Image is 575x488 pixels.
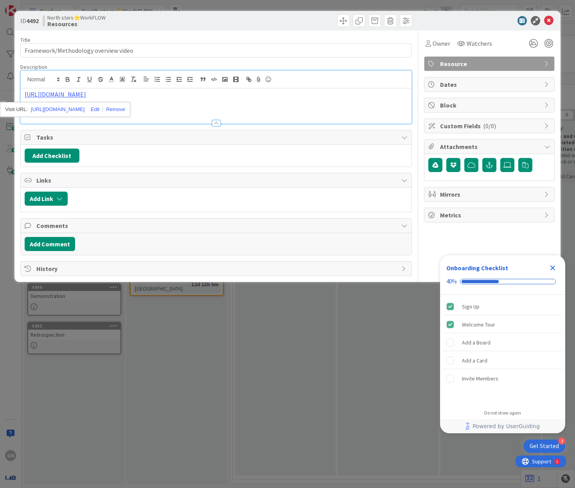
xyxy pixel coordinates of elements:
div: Add a Board is incomplete. [443,334,562,351]
div: Add a Card is incomplete. [443,352,562,369]
span: Metrics [440,210,540,220]
span: Links [36,176,398,185]
a: [URL][DOMAIN_NAME] [25,90,86,98]
span: Custom Fields [440,121,540,131]
span: Resource [440,59,540,68]
label: Title [20,36,31,43]
span: Mirrors [440,190,540,199]
b: Resources [47,21,106,27]
div: Get Started [530,442,559,450]
div: 1 [41,3,43,9]
div: Onboarding Checklist [446,263,508,273]
span: Attachments [440,142,540,151]
div: Footer [440,419,565,433]
div: Checklist progress: 40% [446,278,559,285]
div: Sign Up is complete. [443,298,562,315]
div: Checklist items [440,295,565,405]
a: Powered by UserGuiding [444,419,561,433]
button: Add Link [25,192,68,206]
span: Dates [440,80,540,89]
span: Powered by UserGuiding [473,422,540,431]
input: type card name here... [20,43,412,57]
div: Invite Members is incomplete. [443,370,562,387]
span: History [36,264,398,273]
div: Sign Up [462,302,480,311]
a: [URL][DOMAIN_NAME] [31,104,84,115]
div: Close Checklist [546,262,559,274]
span: Comments [36,221,398,230]
button: Add Comment [25,237,75,251]
span: Watchers [467,39,492,48]
div: Add a Card [462,356,487,365]
span: North stars⭐WorkFLOW [47,14,106,21]
span: ID [20,16,39,25]
div: Checklist Container [440,255,565,433]
span: Block [440,100,540,110]
div: 3 [558,438,565,445]
div: Invite Members [462,374,498,383]
span: Description [20,63,47,70]
div: Welcome Tour [462,320,495,329]
div: Welcome Tour is complete. [443,316,562,333]
div: Do not show again [484,410,521,416]
span: Owner [433,39,450,48]
span: Tasks [36,133,398,142]
b: 4492 [26,17,39,25]
div: Open Get Started checklist, remaining modules: 3 [523,440,565,453]
button: Add Checklist [25,149,79,163]
div: 40% [446,278,457,285]
span: ( 0/0 ) [483,122,496,130]
div: Add a Board [462,338,491,347]
span: Support [16,1,36,11]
